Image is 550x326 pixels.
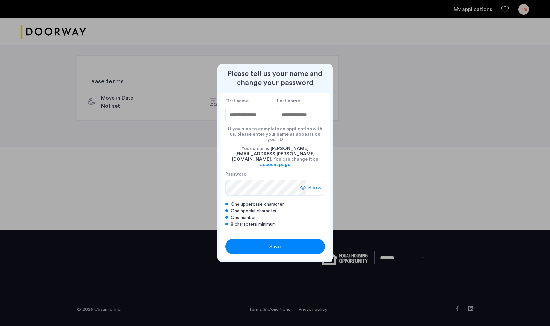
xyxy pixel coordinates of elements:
div: One special character [225,208,325,214]
span: [PERSON_NAME][EMAIL_ADDRESS][PERSON_NAME][DOMAIN_NAME] [232,147,315,162]
span: Show [308,184,322,192]
span: Save [269,243,281,251]
iframe: chat widget [522,300,543,319]
a: account page [260,162,290,167]
label: Last name [277,98,325,104]
button: button [225,239,325,254]
div: One uppercase character [225,201,325,208]
label: Password [225,171,306,177]
h2: Please tell us your name and change your password [220,69,330,87]
div: Your email is: . You can change it on [225,142,325,171]
label: First name [225,98,273,104]
div: One number [225,214,325,221]
div: If you plan to complete an application with us, please enter your name as appears on your ID [225,122,325,142]
div: 8 characters minimum [225,221,325,228]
